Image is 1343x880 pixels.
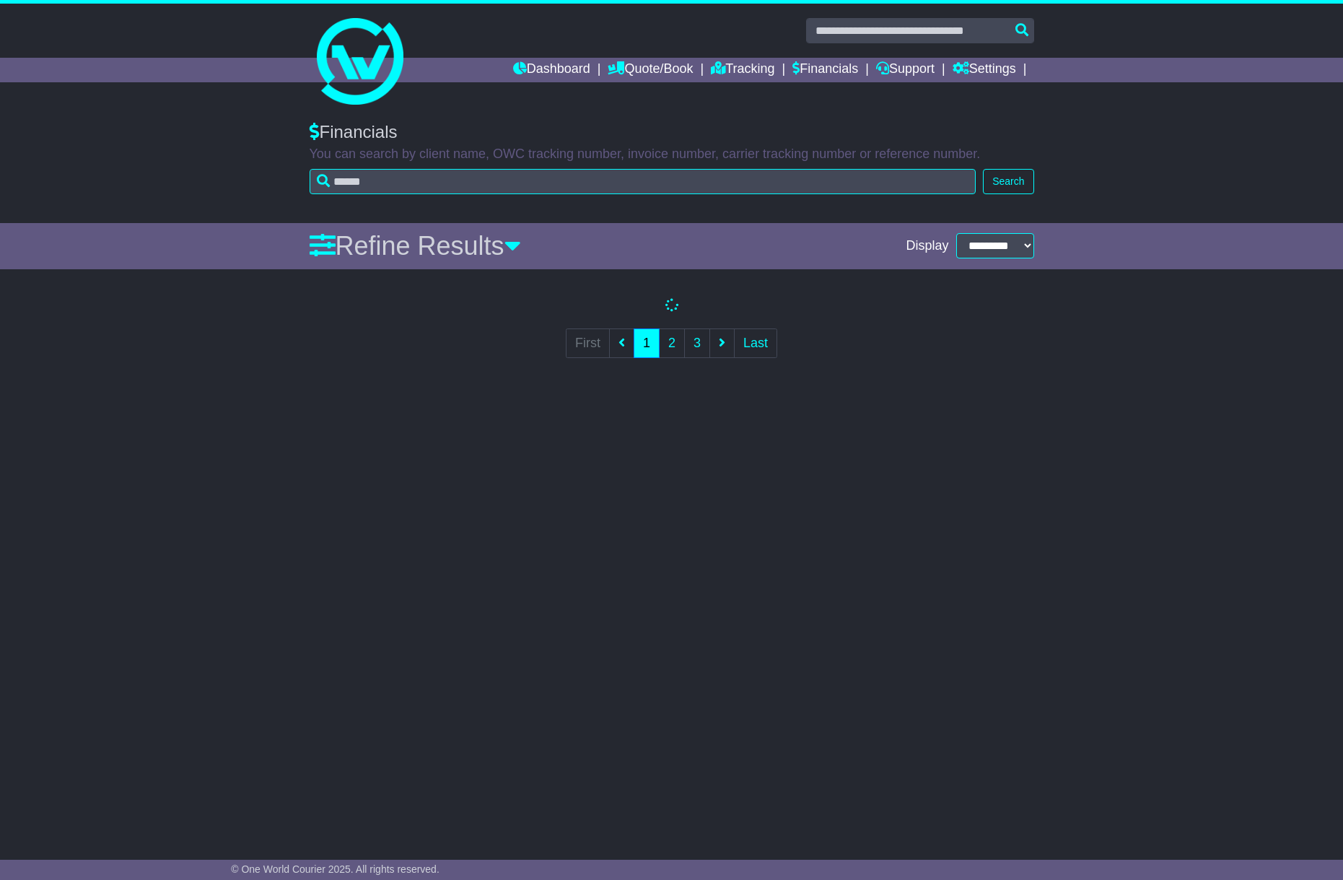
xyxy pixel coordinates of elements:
[310,122,1034,143] div: Financials
[711,58,774,82] a: Tracking
[876,58,935,82] a: Support
[310,231,521,261] a: Refine Results
[734,328,777,358] a: Last
[310,147,1034,162] p: You can search by client name, OWC tracking number, invoice number, carrier tracking number or re...
[634,328,660,358] a: 1
[983,169,1033,194] button: Search
[513,58,590,82] a: Dashboard
[953,58,1016,82] a: Settings
[906,238,948,254] span: Display
[608,58,693,82] a: Quote/Book
[659,328,685,358] a: 2
[231,863,439,875] span: © One World Courier 2025. All rights reserved.
[684,328,710,358] a: 3
[792,58,858,82] a: Financials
